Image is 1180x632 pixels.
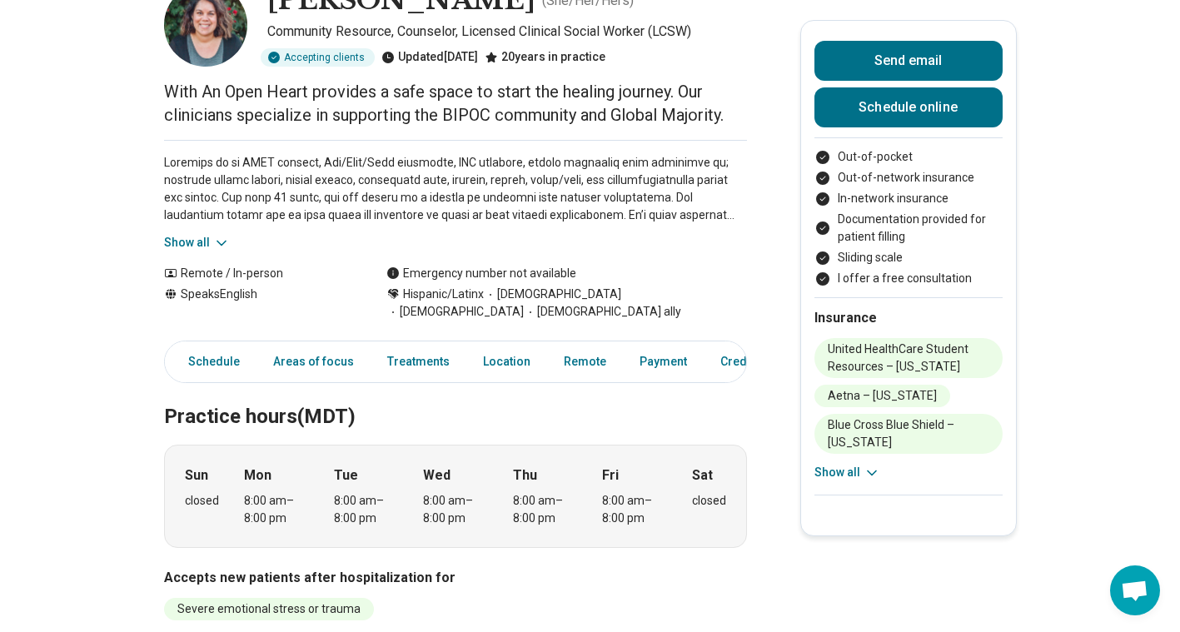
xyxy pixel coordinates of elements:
[814,414,1003,454] li: Blue Cross Blue Shield – [US_STATE]
[630,345,697,379] a: Payment
[164,265,353,282] div: Remote / In-person
[814,308,1003,328] h2: Insurance
[164,154,747,224] p: Loremips do si AMET consect, Adi/Elit/Sedd eiusmodte, INC utlabore, etdolo magnaaliq enim adminim...
[261,48,375,67] div: Accepting clients
[334,492,398,527] div: 8:00 am – 8:00 pm
[814,270,1003,287] li: I offer a free consultation
[692,492,726,510] div: closed
[168,345,250,379] a: Schedule
[814,190,1003,207] li: In-network insurance
[814,148,1003,166] li: Out-of-pocket
[381,48,478,67] div: Updated [DATE]
[1110,565,1160,615] div: Open chat
[602,492,666,527] div: 8:00 am – 8:00 pm
[164,286,353,321] div: Speaks English
[386,265,576,282] div: Emergency number not available
[185,465,208,485] strong: Sun
[263,345,364,379] a: Areas of focus
[164,234,230,251] button: Show all
[244,465,271,485] strong: Mon
[602,465,619,485] strong: Fri
[244,492,308,527] div: 8:00 am – 8:00 pm
[164,445,747,548] div: When does the program meet?
[164,598,374,620] li: Severe emotional stress or trauma
[423,492,487,527] div: 8:00 am – 8:00 pm
[524,303,681,321] span: [DEMOGRAPHIC_DATA] ally
[814,211,1003,246] li: Documentation provided for patient filling
[164,80,747,127] p: With An Open Heart provides a safe space to start the healing journey. Our clinicians specialize ...
[814,41,1003,81] button: Send email
[403,286,484,303] span: Hispanic/Latinx
[164,568,747,588] h3: Accepts new patients after hospitalization for
[814,464,880,481] button: Show all
[513,492,577,527] div: 8:00 am – 8:00 pm
[267,22,747,42] p: Community Resource, Counselor, Licensed Clinical Social Worker (LCSW)
[710,345,794,379] a: Credentials
[814,385,950,407] li: Aetna – [US_STATE]
[513,465,537,485] strong: Thu
[814,87,1003,127] a: Schedule online
[386,303,524,321] span: [DEMOGRAPHIC_DATA]
[692,465,713,485] strong: Sat
[554,345,616,379] a: Remote
[485,48,605,67] div: 20 years in practice
[164,363,747,431] h2: Practice hours (MDT)
[423,465,451,485] strong: Wed
[185,492,219,510] div: closed
[334,465,358,485] strong: Tue
[814,148,1003,287] ul: Payment options
[377,345,460,379] a: Treatments
[814,249,1003,266] li: Sliding scale
[484,286,621,303] span: [DEMOGRAPHIC_DATA]
[814,169,1003,187] li: Out-of-network insurance
[814,338,1003,378] li: United HealthCare Student Resources – [US_STATE]
[473,345,540,379] a: Location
